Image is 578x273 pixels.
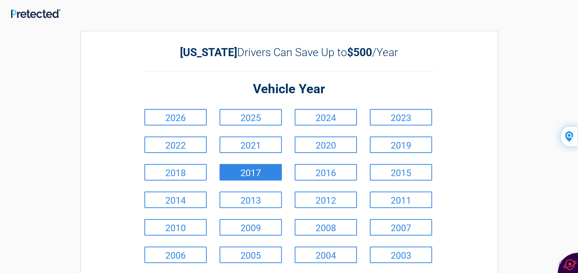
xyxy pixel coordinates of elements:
[370,164,432,181] a: 2015
[144,247,207,263] a: 2006
[295,164,357,181] a: 2016
[295,219,357,236] a: 2008
[370,219,432,236] a: 2007
[370,109,432,125] a: 2023
[220,247,282,263] a: 2005
[220,136,282,153] a: 2021
[144,164,207,181] a: 2018
[295,136,357,153] a: 2020
[144,219,207,236] a: 2010
[220,109,282,125] a: 2025
[347,46,372,59] b: $500
[370,192,432,208] a: 2011
[144,192,207,208] a: 2014
[220,164,282,181] a: 2017
[11,9,60,18] img: Main Logo
[220,219,282,236] a: 2009
[143,46,436,59] h2: Drivers Can Save Up to /Year
[370,247,432,263] a: 2003
[144,136,207,153] a: 2022
[295,192,357,208] a: 2012
[295,109,357,125] a: 2024
[370,136,432,153] a: 2019
[180,46,237,59] b: [US_STATE]
[220,192,282,208] a: 2013
[143,81,436,98] h2: Vehicle Year
[295,247,357,263] a: 2004
[144,109,207,125] a: 2026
